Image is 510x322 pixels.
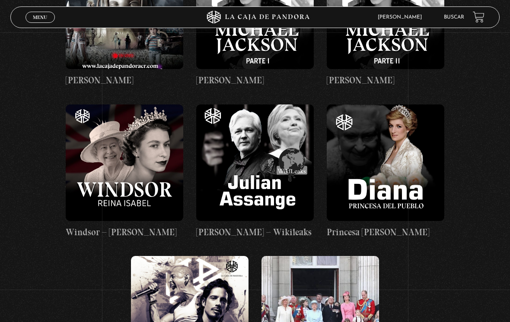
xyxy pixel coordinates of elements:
a: Buscar [444,15,464,20]
a: Princesa [PERSON_NAME] [327,104,444,239]
span: [PERSON_NAME] [373,15,430,20]
span: Cerrar [30,22,51,28]
h4: [PERSON_NAME] [196,73,314,87]
a: [PERSON_NAME] – Wikileaks [196,104,314,239]
h4: Princesa [PERSON_NAME] [327,225,444,239]
h4: [PERSON_NAME] – Wikileaks [196,225,314,239]
h4: [PERSON_NAME] [327,73,444,87]
span: Menu [33,15,47,20]
a: View your shopping cart [473,11,484,23]
h4: [PERSON_NAME] [66,73,183,87]
h4: Windsor – [PERSON_NAME] [66,225,183,239]
a: Windsor – [PERSON_NAME] [66,104,183,239]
